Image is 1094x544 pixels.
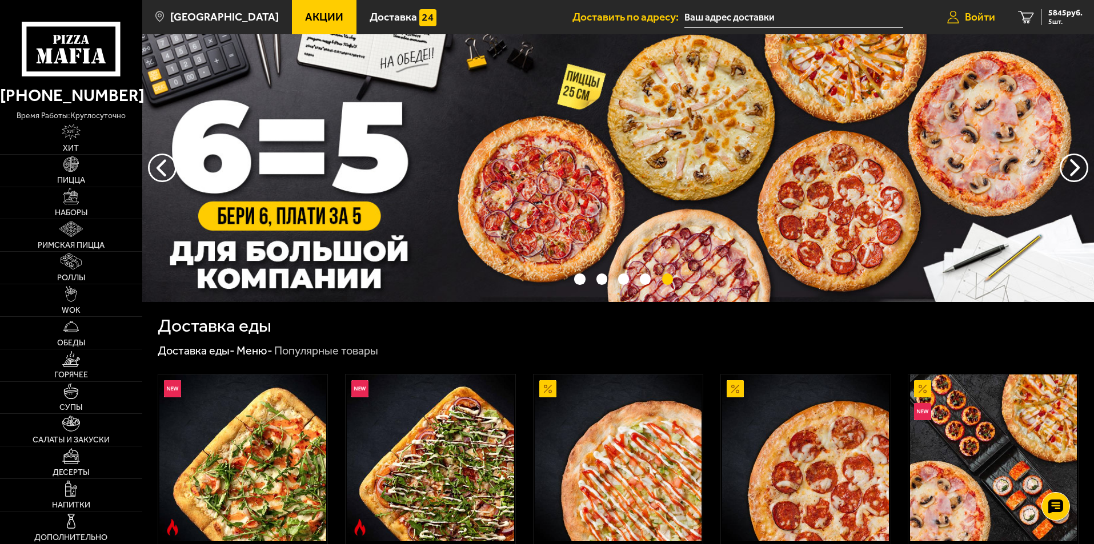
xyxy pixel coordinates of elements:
[722,374,889,541] img: Пепперони 25 см (толстое с сыром)
[419,9,436,26] img: 15daf4d41897b9f0e9f617042186c801.svg
[57,274,85,282] span: Роллы
[62,307,81,315] span: WOK
[1048,9,1083,17] span: 5845 руб.
[346,374,515,541] a: НовинкаОстрое блюдоРимская с мясным ассорти
[159,374,326,541] img: Римская с креветками
[539,380,556,397] img: Акционный
[57,176,85,184] span: Пицца
[33,436,110,444] span: Салаты и закуски
[1060,154,1088,182] button: предыдущий
[347,374,514,541] img: Римская с мясным ассорти
[63,144,79,152] span: Хит
[574,273,585,284] button: точки переключения
[534,374,703,541] a: АкционныйАль-Шам 25 см (тонкое тесто)
[684,7,903,28] input: Ваш адрес доставки
[34,534,107,542] span: Дополнительно
[914,380,931,397] img: Акционный
[727,380,744,397] img: Акционный
[914,403,931,420] img: Новинка
[1048,18,1083,25] span: 5 шт.
[640,273,651,284] button: точки переключения
[158,344,235,357] a: Доставка еды-
[170,11,279,22] span: [GEOGRAPHIC_DATA]
[53,469,89,477] span: Десерты
[305,11,343,22] span: Акции
[164,519,181,536] img: Острое блюдо
[721,374,891,541] a: АкционныйПепперони 25 см (толстое с сыром)
[158,317,271,335] h1: Доставка еды
[164,380,181,397] img: Новинка
[148,154,177,182] button: следующий
[596,273,607,284] button: точки переключения
[237,344,273,357] a: Меню-
[370,11,417,22] span: Доставка
[662,273,673,284] button: точки переключения
[351,519,368,536] img: Острое блюдо
[572,11,684,22] span: Доставить по адресу:
[535,374,702,541] img: Аль-Шам 25 см (тонкое тесто)
[158,374,328,541] a: НовинкаОстрое блюдоРимская с креветками
[57,339,85,347] span: Обеды
[52,501,90,509] span: Напитки
[908,374,1078,541] a: АкционныйНовинкаВсё включено
[965,11,995,22] span: Войти
[910,374,1077,541] img: Всё включено
[274,344,378,358] div: Популярные товары
[618,273,629,284] button: точки переключения
[38,241,105,249] span: Римская пицца
[55,209,87,217] span: Наборы
[351,380,368,397] img: Новинка
[59,404,82,412] span: Супы
[54,371,88,379] span: Горячее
